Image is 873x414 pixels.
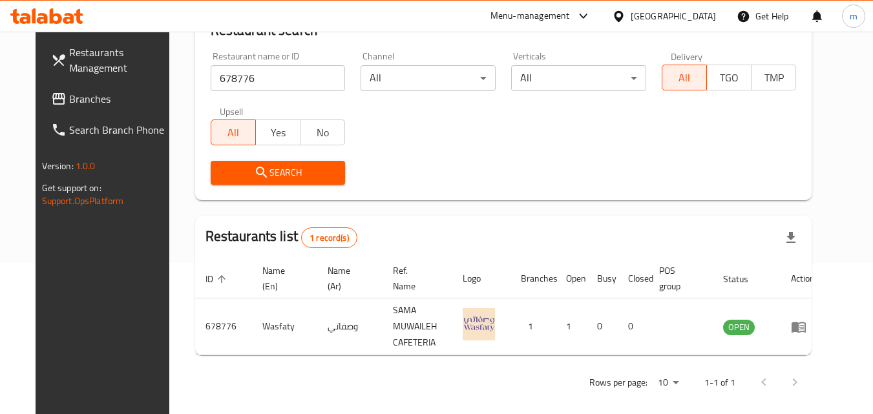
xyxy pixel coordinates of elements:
[205,227,357,248] h2: Restaurants list
[452,259,510,298] th: Logo
[216,123,251,142] span: All
[587,298,618,355] td: 0
[205,271,230,287] span: ID
[69,45,171,76] span: Restaurants Management
[41,114,182,145] a: Search Branch Phone
[511,65,646,91] div: All
[69,122,171,138] span: Search Branch Phone
[587,259,618,298] th: Busy
[255,119,300,145] button: Yes
[41,37,182,83] a: Restaurants Management
[589,375,647,391] p: Rows per page:
[221,165,335,181] span: Search
[775,222,806,253] div: Export file
[211,119,256,145] button: All
[300,119,345,145] button: No
[757,68,791,87] span: TMP
[618,259,649,298] th: Closed
[490,8,570,24] div: Menu-management
[510,259,556,298] th: Branches
[653,373,684,393] div: Rows per page:
[361,65,496,91] div: All
[781,259,825,298] th: Action
[668,68,702,87] span: All
[76,158,96,174] span: 1.0.0
[328,263,367,294] span: Name (Ar)
[42,158,74,174] span: Version:
[211,65,346,91] input: Search for restaurant name or ID..
[302,232,357,244] span: 1 record(s)
[42,180,101,196] span: Get support on:
[723,271,765,287] span: Status
[252,298,317,355] td: Wasfaty
[195,259,825,355] table: enhanced table
[556,259,587,298] th: Open
[195,298,252,355] td: 678776
[262,263,302,294] span: Name (En)
[317,298,383,355] td: وصفاتي
[671,52,703,61] label: Delivery
[706,65,752,90] button: TGO
[383,298,452,355] td: SAMA MUWAILEH CAFETERIA
[41,83,182,114] a: Branches
[42,192,124,209] a: Support.OpsPlatform
[211,161,346,185] button: Search
[850,9,857,23] span: m
[618,298,649,355] td: 0
[510,298,556,355] td: 1
[704,375,735,391] p: 1-1 of 1
[791,319,815,335] div: Menu
[751,65,796,90] button: TMP
[306,123,340,142] span: No
[631,9,716,23] div: [GEOGRAPHIC_DATA]
[712,68,746,87] span: TGO
[211,21,797,40] h2: Restaurant search
[659,263,697,294] span: POS group
[662,65,707,90] button: All
[301,227,357,248] div: Total records count
[723,320,755,335] span: OPEN
[556,298,587,355] td: 1
[220,107,244,116] label: Upsell
[393,263,437,294] span: Ref. Name
[261,123,295,142] span: Yes
[69,91,171,107] span: Branches
[463,308,495,340] img: Wasfaty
